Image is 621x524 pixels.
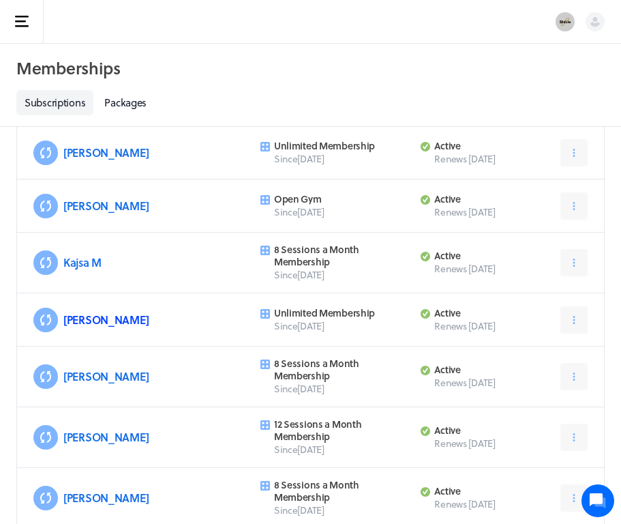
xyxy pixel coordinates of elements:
a: [PERSON_NAME] [63,145,149,160]
p: Active [434,307,529,319]
p: Active [434,485,529,497]
p: Renews [DATE] [434,497,529,511]
p: Renews [DATE] [434,262,529,276]
p: Renews [DATE] [434,437,529,450]
p: Active [434,140,529,152]
span: Since [DATE] [274,442,324,456]
p: Renews [DATE] [434,205,529,219]
a: Kajsa M [63,254,102,270]
a: [PERSON_NAME] [63,368,149,384]
input: Search articles [40,235,243,262]
span: Since [DATE] [274,503,324,517]
a: Packages [96,90,155,115]
p: Unlimited Membership [274,140,413,152]
span: Since [DATE] [274,267,324,282]
span: Since [DATE] [274,205,324,219]
span: Since [DATE] [274,319,324,333]
p: Unlimited Membership [274,307,413,319]
h1: Hi [PERSON_NAME] [20,66,252,88]
h2: We're here to help. Ask us anything! [20,91,252,134]
a: Subscriptions [16,90,93,115]
span: Since [DATE] [274,381,324,396]
p: Active [434,193,529,205]
h2: Memberships [16,55,605,82]
button: New conversation [21,159,252,186]
p: 8 Sessions a Month Membership [274,358,413,382]
p: Active [434,364,529,376]
p: 8 Sessions a Month Membership [274,479,413,504]
a: [PERSON_NAME] [63,198,149,214]
a: [PERSON_NAME] [63,490,149,506]
p: Find an answer quickly [18,212,254,229]
p: 8 Sessions a Month Membership [274,244,413,268]
img: Stable [556,12,575,31]
button: Stable [550,7,580,37]
p: Renews [DATE] [434,319,529,333]
p: Renews [DATE] [434,152,529,166]
iframe: gist-messenger-bubble-iframe [581,484,614,517]
p: 12 Sessions a Month Membership [274,418,413,443]
p: Active [434,424,529,437]
a: [PERSON_NAME] [63,312,149,327]
span: Since [DATE] [274,151,324,166]
a: [PERSON_NAME] [63,429,149,445]
p: Open Gym [274,193,413,205]
nav: Tabs [16,90,605,115]
p: Renews [DATE] [434,376,529,390]
span: New conversation [88,167,164,178]
p: Active [434,250,529,262]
